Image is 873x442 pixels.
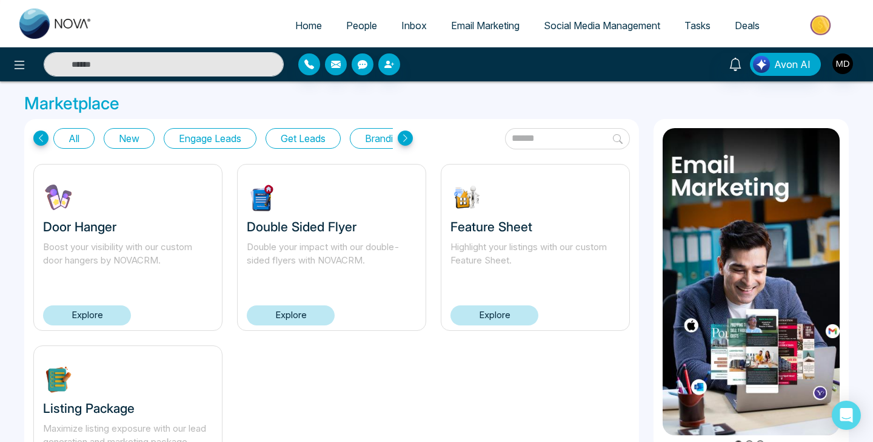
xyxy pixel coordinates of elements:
span: Social Media Management [544,19,660,32]
button: Engage Leads [164,128,256,149]
button: Avon AI [750,53,821,76]
p: Double your impact with our double-sided flyers with NOVACRM. [247,240,416,282]
a: Inbox [389,14,439,37]
a: Email Marketing [439,14,532,37]
h3: Listing Package [43,401,213,416]
span: Home [295,19,322,32]
img: Nova CRM Logo [19,8,92,39]
span: Tasks [684,19,711,32]
img: Market-place.gif [778,12,866,39]
button: Branding [350,128,419,149]
img: ZHOM21730738815.jpg [247,183,277,213]
span: People [346,19,377,32]
img: Vlcuf1730739043.jpg [43,183,73,213]
a: Explore [247,305,335,325]
h3: Door Hanger [43,219,213,234]
div: Open Intercom Messenger [832,401,861,430]
a: Social Media Management [532,14,672,37]
img: D2hWS1730737368.jpg [450,183,481,213]
img: User Avatar [832,53,853,74]
a: Deals [723,14,772,37]
a: Explore [43,305,131,325]
img: 2AeAQ1730737045.jpg [43,364,73,395]
a: Explore [450,305,538,325]
img: item1.png [663,128,840,435]
p: Highlight your listings with our custom Feature Sheet. [450,240,620,282]
a: Home [283,14,334,37]
h3: Marketplace [24,93,849,114]
a: People [334,14,389,37]
button: New [104,128,155,149]
span: Deals [735,19,760,32]
button: All [53,128,95,149]
a: Tasks [672,14,723,37]
h3: Double Sided Flyer [247,219,416,234]
button: Get Leads [266,128,341,149]
span: Inbox [401,19,427,32]
p: Boost your visibility with our custom door hangers by NOVACRM. [43,240,213,282]
span: Avon AI [774,57,811,72]
span: Email Marketing [451,19,520,32]
h3: Feature Sheet [450,219,620,234]
img: Lead Flow [753,56,770,73]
